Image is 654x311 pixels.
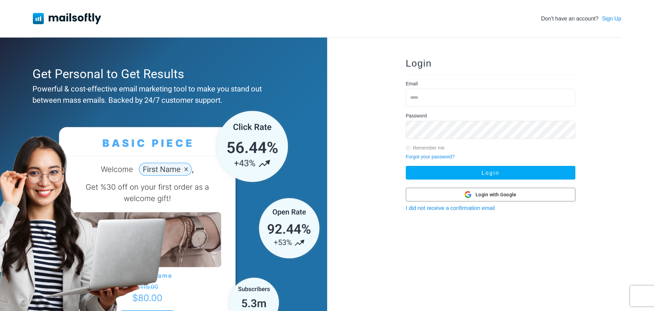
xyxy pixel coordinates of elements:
[406,154,455,159] a: Forgot your password?
[541,15,622,23] div: Don't have an account?
[406,188,575,201] button: Login with Google
[406,80,418,87] label: Email
[406,58,432,69] span: Login
[406,166,575,180] button: Login
[413,144,445,152] label: Remember me
[476,191,516,198] span: Login with Google
[33,13,101,24] img: Mailsoftly
[32,83,291,106] div: Powerful & cost-effective email marketing tool to make you stand out between mass emails. Backed ...
[602,15,621,23] a: Sign Up
[32,65,291,83] div: Get Personal to Get Results
[406,112,427,119] label: Password
[406,205,495,211] a: I did not receive a confirmation email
